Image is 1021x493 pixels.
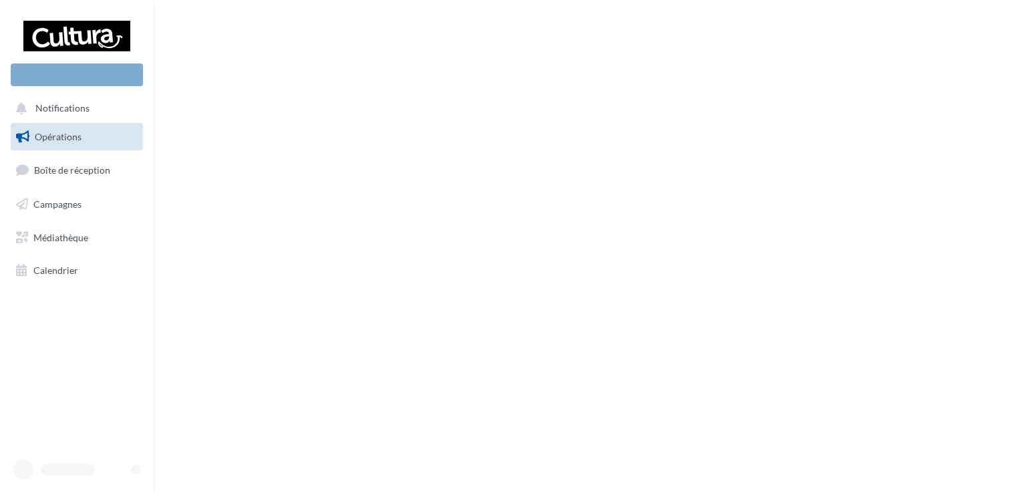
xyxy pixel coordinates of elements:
span: Notifications [35,103,90,114]
a: Calendrier [8,257,146,285]
span: Médiathèque [33,231,88,242]
span: Boîte de réception [34,164,110,176]
span: Campagnes [33,198,82,210]
a: Boîte de réception [8,156,146,184]
span: Opérations [35,131,82,142]
a: Opérations [8,123,146,151]
span: Calendrier [33,265,78,276]
a: Médiathèque [8,224,146,252]
a: Campagnes [8,190,146,218]
div: Nouvelle campagne [11,63,143,86]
